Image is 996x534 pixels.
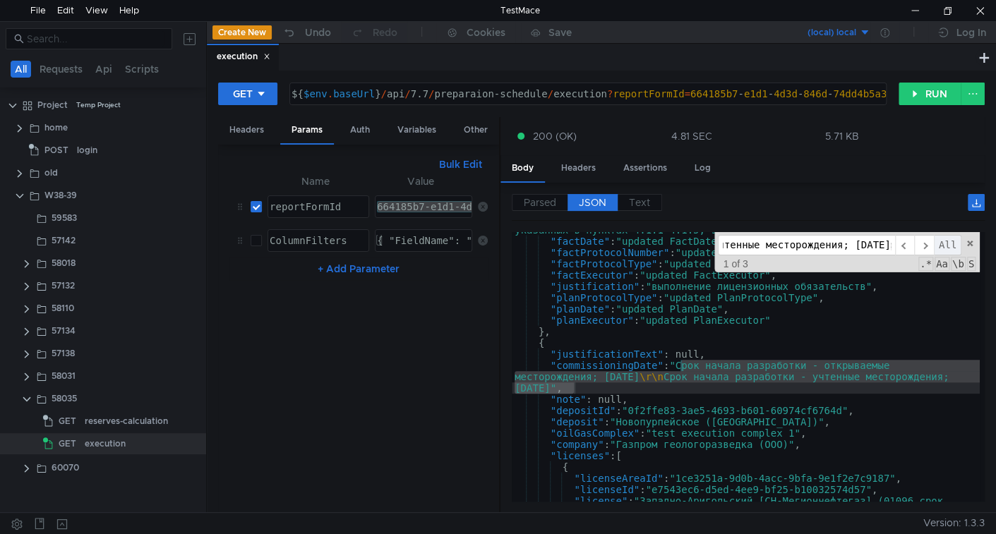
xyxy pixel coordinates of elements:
span: POST [44,140,68,161]
th: Value [369,173,472,190]
span: Search In Selection [967,257,976,271]
div: Headers [218,117,275,143]
div: Other [452,117,499,143]
button: Scripts [121,61,163,78]
span: Whole Word Search [951,257,966,271]
th: Name [262,173,369,190]
button: Api [91,61,116,78]
button: All [11,61,31,78]
input: Search... [27,31,164,47]
div: 58035 [52,388,77,409]
div: old [44,162,58,183]
div: Cookies [467,24,505,41]
div: Log In [956,24,986,41]
button: Redo [341,22,407,43]
div: Auth [339,117,381,143]
div: Save [548,28,572,37]
div: W38-39 [44,185,77,206]
div: 57138 [52,343,75,364]
div: Params [280,117,334,145]
div: Headers [550,155,607,181]
span: CaseSensitive Search [935,257,949,271]
button: Requests [35,61,87,78]
span: 1 of 3 [718,258,754,269]
span: Text [629,196,650,209]
div: Undo [305,24,331,41]
div: 58031 [52,365,76,387]
span: ​ [914,235,934,255]
span: RegExp Search [918,257,933,271]
span: Parsed [524,196,556,209]
div: 57142 [52,230,76,251]
div: 5.71 KB [825,130,859,142]
span: JSON [579,196,606,209]
div: 58018 [52,253,76,274]
div: home [44,117,68,138]
div: execution [85,433,126,454]
span: 200 (OK) [533,128,577,144]
div: reserves-calculation [85,411,168,432]
span: Alt-Enter [934,235,961,255]
span: GET [59,433,76,454]
div: 60070 [52,457,79,478]
div: login [77,140,97,161]
div: Redo [373,24,397,41]
div: Assertions [612,155,678,181]
button: Undo [272,22,341,43]
button: Bulk Edit [433,156,488,173]
button: (local) local [772,21,870,44]
div: (local) local [808,26,856,40]
button: RUN [899,83,961,105]
div: Log [683,155,722,181]
div: 57132 [52,275,75,296]
div: Body [500,155,545,183]
span: ​ [895,235,915,255]
span: Version: 1.3.3 [923,513,985,533]
div: Variables [386,117,448,143]
div: 59583 [52,207,77,229]
div: Temp Project [76,95,121,116]
div: 58110 [52,298,74,319]
button: Create New [212,25,272,40]
span: GET [59,411,76,432]
div: 4.81 SEC [671,130,712,142]
button: + Add Parameter [312,260,405,277]
button: GET [218,83,277,105]
input: Search for [718,235,895,255]
div: execution [217,49,270,64]
div: 57134 [52,320,76,341]
div: GET [233,86,253,102]
div: Project [37,95,68,116]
